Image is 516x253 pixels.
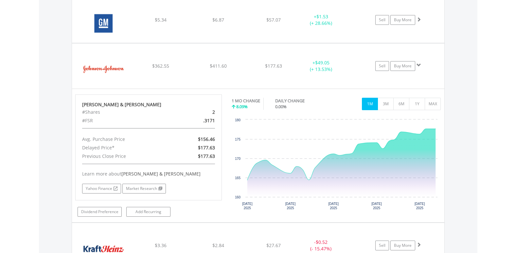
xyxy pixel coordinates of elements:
span: $362.55 [152,63,169,69]
text: [DATE] 2025 [328,202,339,210]
div: #FSR [77,116,172,125]
a: Sell [375,15,389,25]
span: $177.63 [198,153,215,159]
span: $177.63 [265,63,282,69]
a: Yahoo Finance [82,184,121,194]
img: EQU.US.JNJ.png [75,52,132,87]
button: 1Y [409,98,425,110]
button: 3M [378,98,394,110]
a: Buy More [390,61,415,71]
div: Learn more about [82,171,215,177]
a: Dividend Preference [78,207,122,217]
text: [DATE] 2025 [415,202,425,210]
div: Delayed Price* [77,143,172,152]
span: $3.36 [155,242,167,248]
text: 165 [235,176,240,180]
span: $177.63 [198,144,215,151]
div: 2 [172,108,220,116]
a: Add Recurring [126,207,170,217]
div: Previous Close Price [77,152,172,160]
text: 175 [235,138,240,141]
text: [DATE] 2025 [242,202,253,210]
div: #Shares [77,108,172,116]
a: Buy More [390,241,415,250]
text: [DATE] 2025 [285,202,296,210]
span: $5.34 [155,17,167,23]
span: 8.09% [236,104,248,110]
div: Avg. Purchase Price [77,135,172,143]
div: DAILY CHANGE [275,98,328,104]
span: $156.46 [198,136,215,142]
text: 170 [235,157,240,160]
div: [PERSON_NAME] & [PERSON_NAME] [82,101,215,108]
button: 1M [362,98,378,110]
span: $49.05 [315,59,329,66]
span: $2.84 [212,242,224,248]
span: $57.07 [266,17,281,23]
text: [DATE] 2025 [371,202,382,210]
img: EQU.US.GM.png [75,6,132,41]
button: 6M [393,98,409,110]
span: $0.52 [316,239,328,245]
div: - (- 15.47%) [296,239,346,252]
div: + (+ 13.53%) [296,59,346,73]
svg: Interactive chart [232,116,441,214]
a: Buy More [390,15,415,25]
span: $6.87 [212,17,224,23]
text: 180 [235,118,240,122]
span: $1.53 [316,13,328,20]
a: Sell [375,241,389,250]
span: [PERSON_NAME] & [PERSON_NAME] [121,171,201,177]
div: Chart. Highcharts interactive chart. [232,116,441,214]
a: Sell [375,61,389,71]
div: + (+ 28.66%) [296,13,346,26]
span: $27.67 [266,242,281,248]
div: 1 MO CHANGE [232,98,260,104]
span: $411.60 [210,63,227,69]
span: 0.00% [275,104,287,110]
button: MAX [425,98,441,110]
a: Market Research [122,184,166,194]
div: .3171 [172,116,220,125]
text: 160 [235,195,240,199]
